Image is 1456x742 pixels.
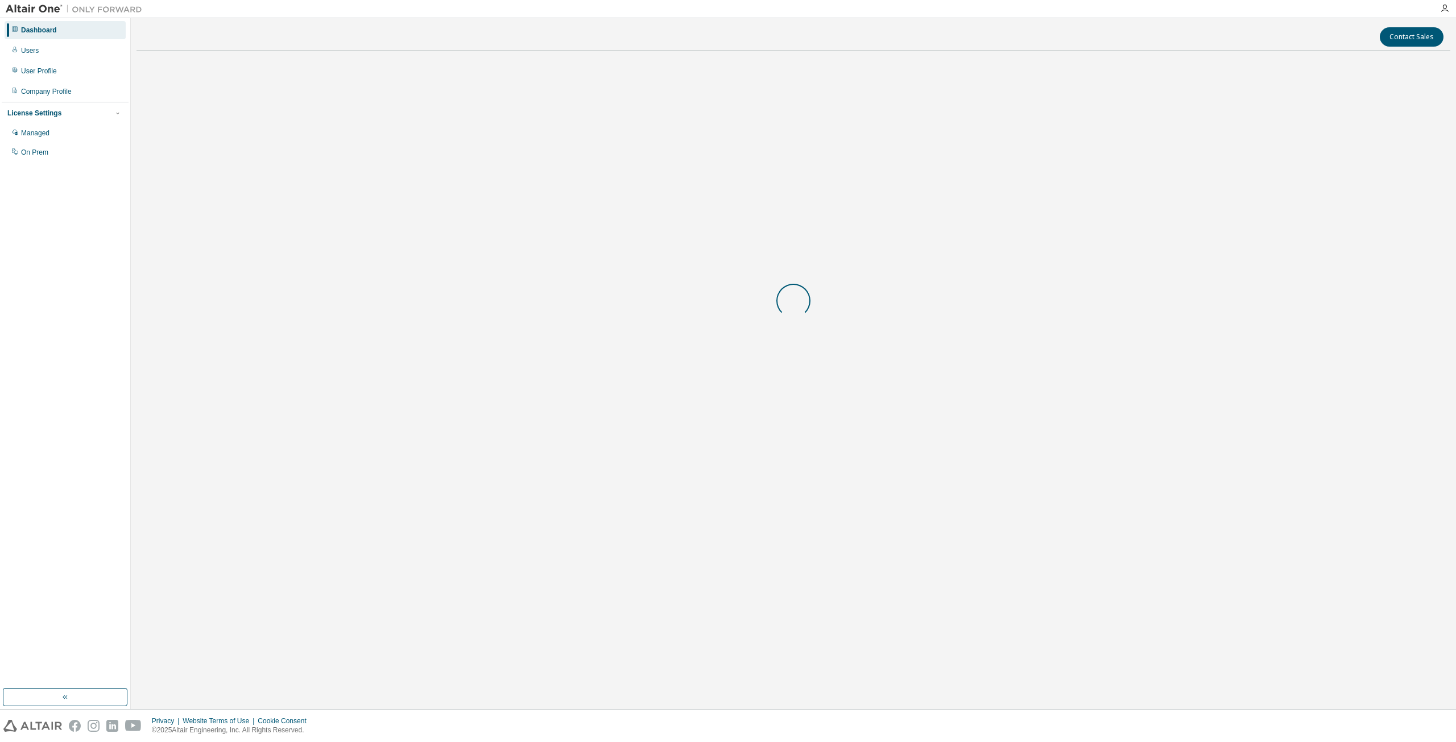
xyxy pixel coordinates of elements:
img: linkedin.svg [106,720,118,732]
img: instagram.svg [88,720,100,732]
img: facebook.svg [69,720,81,732]
div: User Profile [21,67,57,76]
div: Users [21,46,39,55]
p: © 2025 Altair Engineering, Inc. All Rights Reserved. [152,726,313,735]
div: Dashboard [21,26,57,35]
div: On Prem [21,148,48,157]
img: Altair One [6,3,148,15]
div: Managed [21,128,49,138]
button: Contact Sales [1380,27,1443,47]
div: Cookie Consent [258,716,313,726]
img: altair_logo.svg [3,720,62,732]
div: License Settings [7,109,61,118]
div: Website Terms of Use [183,716,258,726]
img: youtube.svg [125,720,142,732]
div: Privacy [152,716,183,726]
div: Company Profile [21,87,72,96]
